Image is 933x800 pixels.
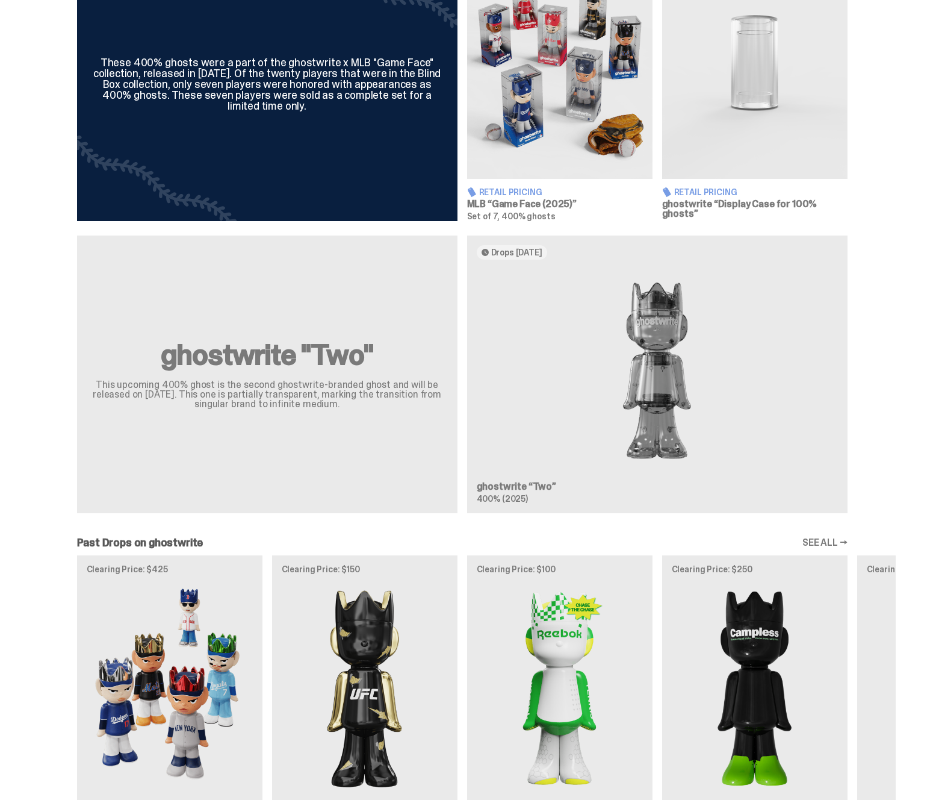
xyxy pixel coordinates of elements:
[674,188,737,196] span: Retail Pricing
[479,188,542,196] span: Retail Pricing
[467,211,556,222] span: Set of 7, 400% ghosts
[477,583,643,791] img: Court Victory
[802,538,848,548] a: SEE ALL →
[91,57,443,111] div: These 400% ghosts were a part of the ghostwrite x MLB "Game Face" collection, released in [DATE]....
[672,565,838,573] p: Clearing Price: $250
[672,583,838,791] img: Campless
[282,583,448,791] img: Ruby
[467,199,652,209] h3: MLB “Game Face (2025)”
[87,565,253,573] p: Clearing Price: $425
[91,340,443,369] h2: ghostwrite "Two"
[91,380,443,409] p: This upcoming 400% ghost is the second ghostwrite-branded ghost and will be released on [DATE]. T...
[477,482,838,492] h3: ghostwrite “Two”
[477,269,838,473] img: Two
[282,565,448,573] p: Clearing Price: $150
[491,248,542,257] span: Drops [DATE]
[477,493,528,504] span: 400% (2025)
[77,537,203,548] h2: Past Drops on ghostwrite
[87,583,253,791] img: Game Face (2025)
[477,565,643,573] p: Clearing Price: $100
[662,199,848,219] h3: ghostwrite “Display Case for 100% ghosts”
